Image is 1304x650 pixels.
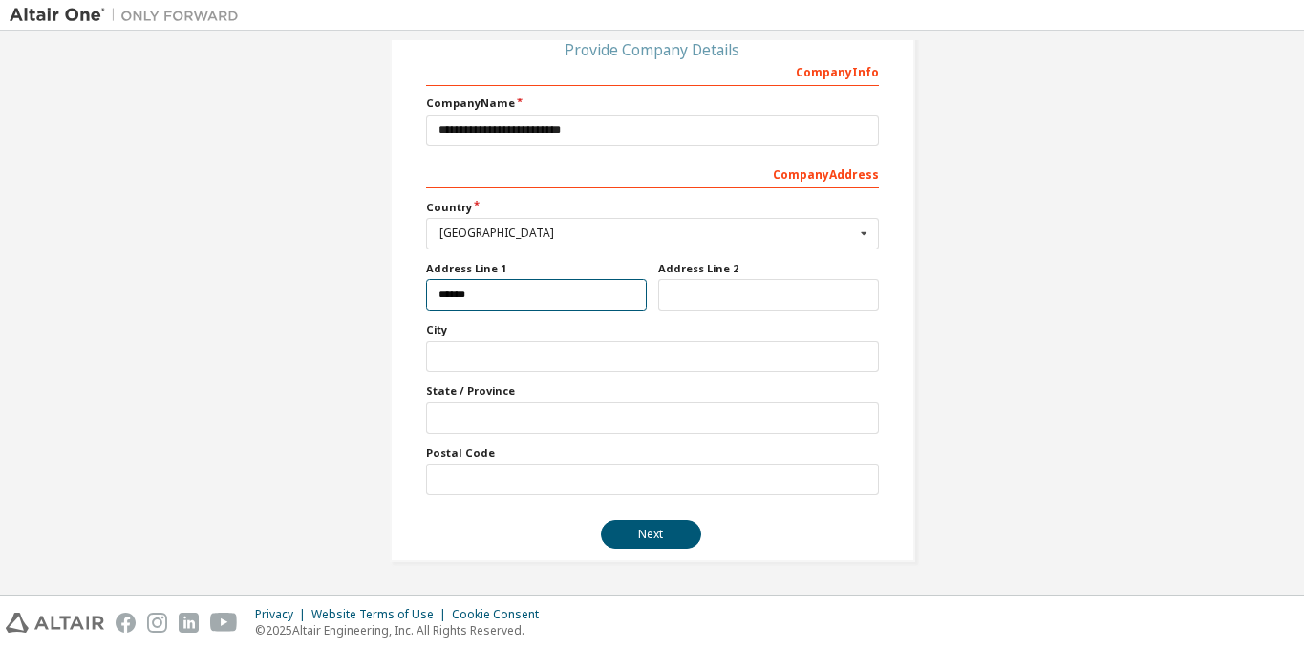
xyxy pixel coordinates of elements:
p: © 2025 Altair Engineering, Inc. All Rights Reserved. [255,622,550,639]
img: facebook.svg [116,613,136,633]
img: instagram.svg [147,613,167,633]
div: Website Terms of Use [311,607,452,622]
img: linkedin.svg [179,613,199,633]
button: Next [601,520,701,549]
img: Altair One [10,6,248,25]
label: Postal Code [426,445,879,461]
div: Cookie Consent [452,607,550,622]
img: youtube.svg [210,613,238,633]
label: Company Name [426,96,879,111]
div: Provide Company Details [426,44,879,55]
label: Address Line 2 [658,261,879,276]
label: City [426,322,879,337]
div: Company Info [426,55,879,86]
label: Country [426,200,879,215]
label: Address Line 1 [426,261,647,276]
div: [GEOGRAPHIC_DATA] [439,227,855,239]
div: Company Address [426,158,879,188]
img: altair_logo.svg [6,613,104,633]
div: Privacy [255,607,311,622]
label: State / Province [426,383,879,399]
